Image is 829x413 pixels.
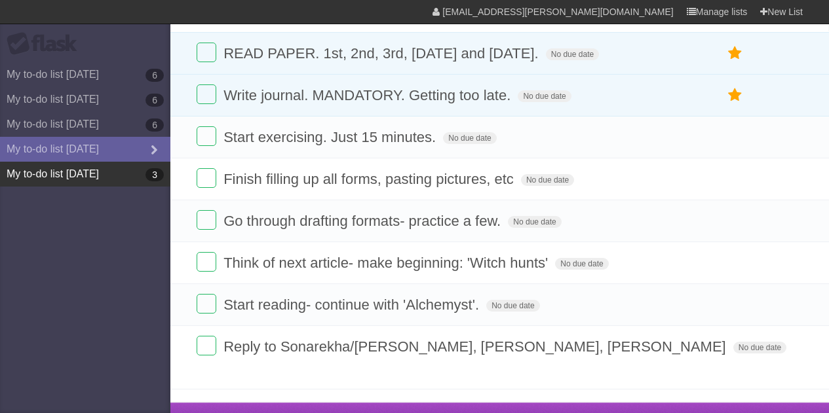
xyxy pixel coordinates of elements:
[486,300,539,312] span: No due date
[197,168,216,188] label: Done
[518,90,571,102] span: No due date
[723,43,748,64] label: Star task
[223,171,517,187] span: Finish filling up all forms, pasting pictures, etc
[733,342,786,353] span: No due date
[723,84,748,106] label: Star task
[555,258,608,270] span: No due date
[223,296,482,313] span: Start reading- continue with 'Alchemyst'.
[546,48,599,60] span: No due date
[197,43,216,62] label: Done
[145,118,164,132] b: 6
[223,338,729,355] span: Reply to Sonarekha/[PERSON_NAME], [PERSON_NAME], [PERSON_NAME]
[223,45,542,62] span: READ PAPER. 1st, 2nd, 3rd, [DATE] and [DATE].
[223,87,514,103] span: Write journal. MANDATORY. Getting too late.
[508,216,561,228] span: No due date
[223,255,551,271] span: Think of next article- make beginning: 'Witch hunts'
[145,69,164,82] b: 6
[223,129,439,145] span: Start exercising. Just 15 minutes.
[197,210,216,230] label: Done
[145,94,164,107] b: 6
[197,126,216,146] label: Done
[197,294,216,314] label: Done
[443,132,496,144] span: No due date
[521,174,574,186] span: No due date
[223,213,504,229] span: Go through drafting formats- practice a few.
[145,168,164,181] b: 3
[197,84,216,104] label: Done
[197,252,216,272] label: Done
[197,336,216,355] label: Done
[7,32,85,56] div: Flask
